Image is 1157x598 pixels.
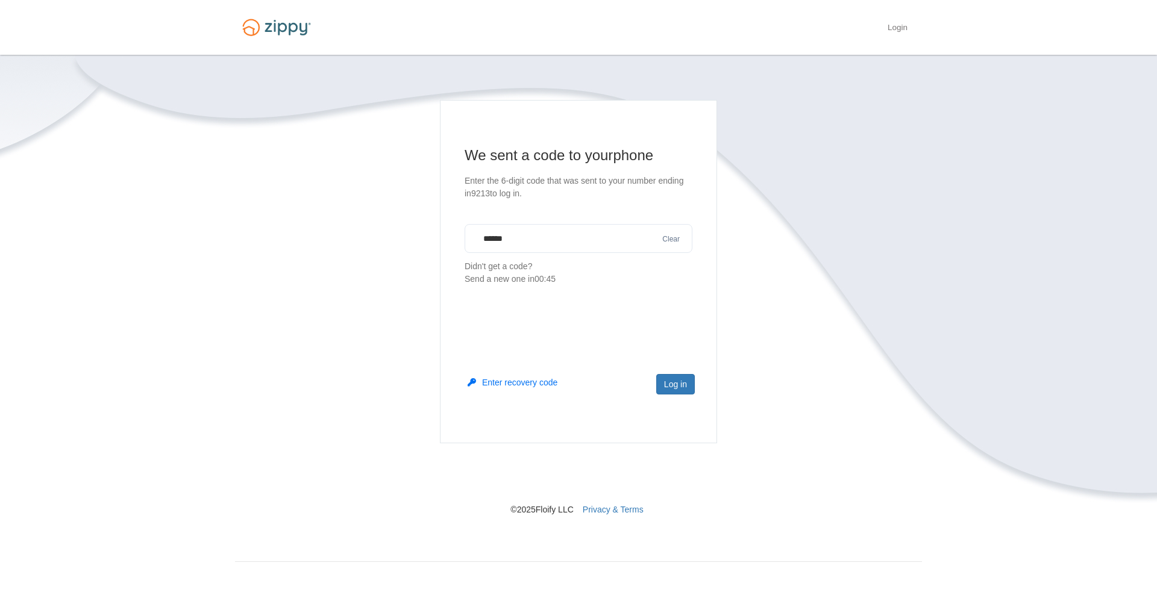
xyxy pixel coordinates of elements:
[465,175,692,200] p: Enter the 6-digit code that was sent to your number ending in 9213 to log in.
[235,13,318,42] img: Logo
[583,505,644,514] a: Privacy & Terms
[468,376,557,388] button: Enter recovery code
[656,374,695,394] button: Log in
[659,234,683,245] button: Clear
[465,273,692,285] div: Send a new one in 00:45
[235,443,922,515] nav: © 2025 Floify LLC
[465,260,692,285] p: Didn't get a code?
[888,23,908,35] a: Login
[465,146,692,165] h1: We sent a code to your phone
